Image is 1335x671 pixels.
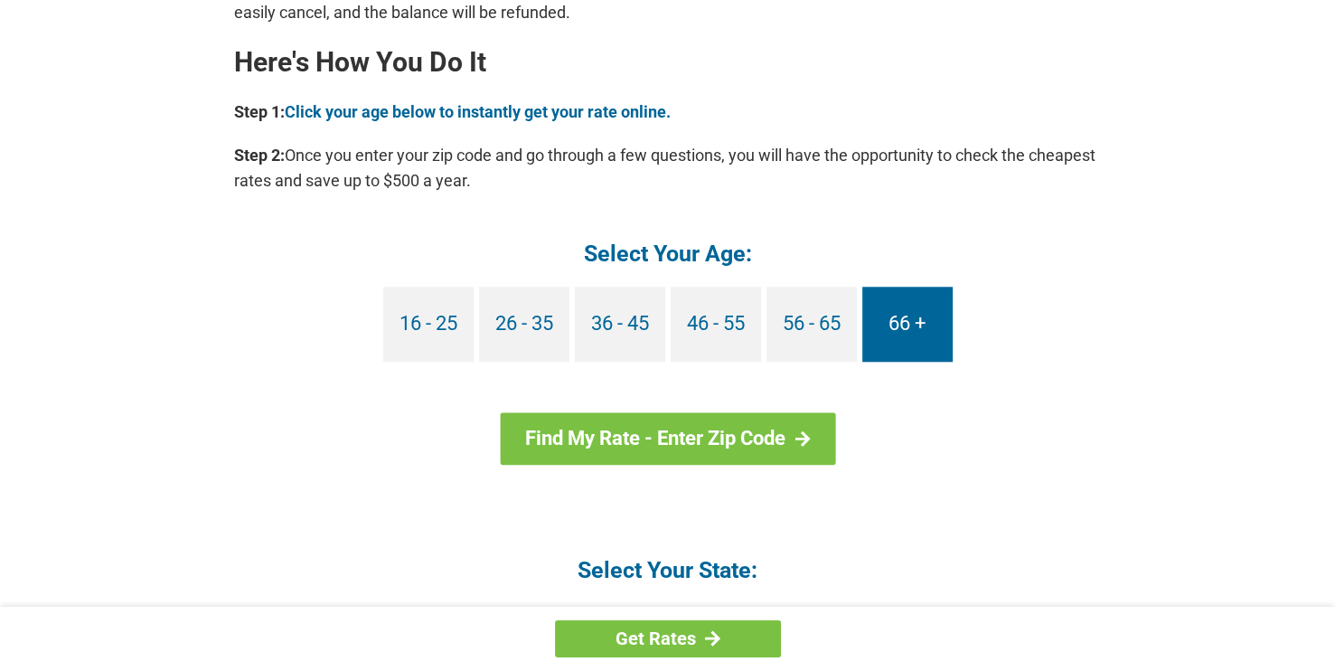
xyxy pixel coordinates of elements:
[234,239,1102,269] h4: Select Your Age:
[500,412,835,465] a: Find My Rate - Enter Zip Code
[285,102,671,121] a: Click your age below to instantly get your rate online.
[555,620,781,657] a: Get Rates
[575,287,665,362] a: 36 - 45
[479,287,569,362] a: 26 - 35
[234,146,285,165] b: Step 2:
[234,48,1102,77] h2: Here's How You Do It
[234,555,1102,585] h4: Select Your State:
[234,143,1102,194] p: Once you enter your zip code and go through a few questions, you will have the opportunity to che...
[383,287,474,362] a: 16 - 25
[234,102,285,121] b: Step 1:
[766,287,857,362] a: 56 - 65
[862,287,953,362] a: 66 +
[671,287,761,362] a: 46 - 55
